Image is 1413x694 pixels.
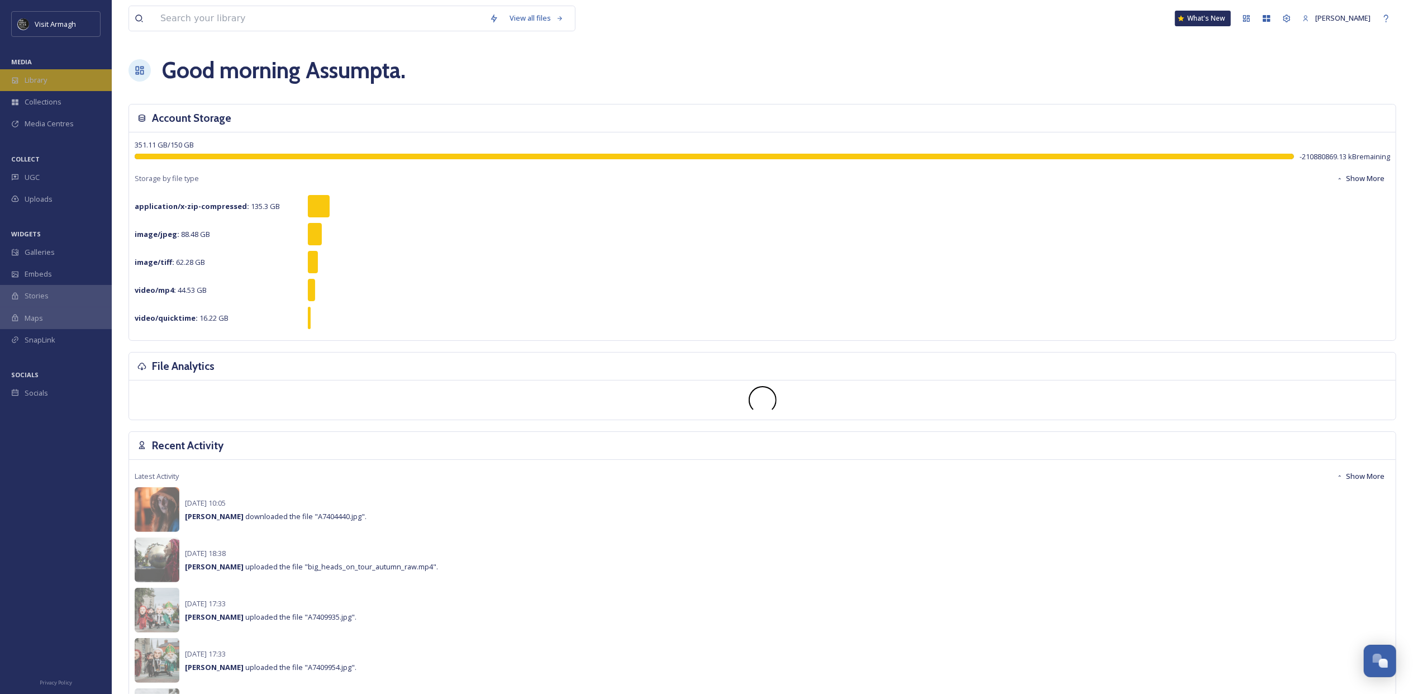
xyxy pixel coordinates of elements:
[135,201,280,211] span: 135.3 GB
[185,548,226,558] span: [DATE] 18:38
[1175,11,1231,26] a: What's New
[25,291,49,301] span: Stories
[135,201,249,211] strong: application/x-zip-compressed :
[1331,465,1390,487] button: Show More
[1315,13,1371,23] span: [PERSON_NAME]
[35,19,76,29] span: Visit Armagh
[135,638,179,683] img: 34f3dc86-07e8-4d79-8994-2ef2ce5b1851.jpg
[185,612,244,622] strong: [PERSON_NAME]
[135,487,179,532] img: A7404440.jpg
[135,229,210,239] span: 88.48 GB
[25,172,40,183] span: UGC
[11,58,32,66] span: MEDIA
[135,285,176,295] strong: video/mp4 :
[135,588,179,633] img: b92bfa0f-4942-4746-a727-73dde4f94523.jpg
[40,679,72,686] span: Privacy Policy
[185,662,244,672] strong: [PERSON_NAME]
[135,538,179,582] img: 3bb38d10-6e5d-4287-957a-921ba984c5b2.jpg
[1297,7,1376,29] a: [PERSON_NAME]
[135,173,199,184] span: Storage by file type
[152,110,231,126] h3: Account Storage
[40,675,72,688] a: Privacy Policy
[162,54,406,87] h1: Good morning Assumpta .
[1331,168,1390,189] button: Show More
[185,511,367,521] span: downloaded the file "A7404440.jpg".
[152,358,215,374] h3: File Analytics
[504,7,569,29] a: View all files
[185,662,356,672] span: uploaded the file "A7409954.jpg".
[155,6,484,31] input: Search your library
[135,313,229,323] span: 16.22 GB
[135,257,174,267] strong: image/tiff :
[25,269,52,279] span: Embeds
[135,285,207,295] span: 44.53 GB
[25,247,55,258] span: Galleries
[185,649,226,659] span: [DATE] 17:33
[1364,645,1396,677] button: Open Chat
[135,313,198,323] strong: video/quicktime :
[135,229,179,239] strong: image/jpeg :
[11,230,41,238] span: WIDGETS
[18,18,29,30] img: THE-FIRST-PLACE-VISIT-ARMAGH.COM-BLACK.jpg
[185,612,356,622] span: uploaded the file "A7409935.jpg".
[25,118,74,129] span: Media Centres
[11,155,40,163] span: COLLECT
[25,75,47,85] span: Library
[1300,151,1390,162] span: -210880869.13 kB remaining
[185,562,244,572] strong: [PERSON_NAME]
[25,335,55,345] span: SnapLink
[25,97,61,107] span: Collections
[135,257,205,267] span: 62.28 GB
[135,140,194,150] span: 351.11 GB / 150 GB
[135,471,179,482] span: Latest Activity
[185,598,226,609] span: [DATE] 17:33
[185,562,438,572] span: uploaded the file "big_heads_on_tour_autumn_raw.mp4".
[25,388,48,398] span: Socials
[152,438,223,454] h3: Recent Activity
[185,498,226,508] span: [DATE] 10:05
[25,313,43,324] span: Maps
[25,194,53,205] span: Uploads
[11,370,39,379] span: SOCIALS
[185,511,244,521] strong: [PERSON_NAME]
